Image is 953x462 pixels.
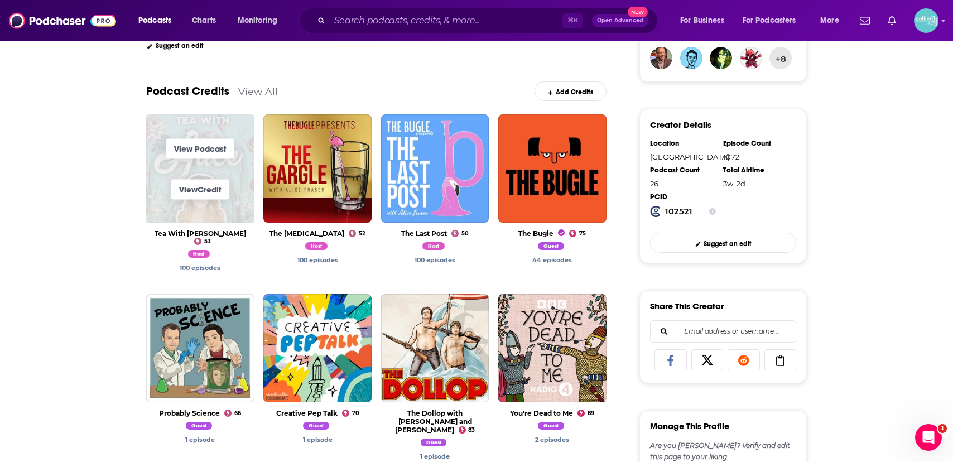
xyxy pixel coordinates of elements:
a: Share on Reddit [728,349,760,370]
div: 26 [650,179,716,188]
a: Alice Fraser [538,423,567,431]
div: 1072 [723,152,789,161]
a: Alice Fraser [422,244,447,252]
div: Location [650,139,716,148]
span: Open Advanced [597,18,643,23]
a: 75 [569,230,586,237]
span: Guest [186,422,212,430]
button: open menu [672,12,738,30]
a: Alice Fraser [420,453,450,460]
a: Copy Link [764,349,797,370]
div: Episode Count [723,139,789,148]
a: Alice Fraser [188,252,213,259]
span: 75 [579,232,586,236]
a: Alice Fraser [538,244,567,252]
a: Add Credits [535,81,607,101]
a: Tea With Alice [155,229,246,238]
img: User Profile [914,8,938,33]
a: Alice Fraser [532,256,572,264]
a: Alice Fraser [297,256,338,264]
button: open menu [812,12,853,30]
span: Host [422,242,445,250]
a: View All [238,85,278,97]
a: Creative Pep Talk [276,409,338,417]
a: Alice Fraser [421,440,450,448]
a: Alice Fraser [305,244,330,252]
button: open menu [131,12,186,30]
a: 89 [577,410,594,417]
img: erictbar [710,47,732,69]
a: Alice Fraser [180,264,220,272]
a: The Dollop with Dave Anthony and Gareth Reynolds [395,409,472,434]
a: 50 [451,230,469,237]
span: 50 [461,232,469,236]
img: tkbroon [740,47,762,69]
a: Charts [185,12,223,30]
a: Alice Fraser [303,423,332,431]
span: 66 [234,411,241,416]
strong: 102521 [665,206,692,216]
a: Show notifications dropdown [855,11,874,30]
span: Podcasts [138,13,171,28]
a: Share on Facebook [654,349,687,370]
span: ⌘ K [562,13,583,28]
input: Email address or username... [660,321,787,342]
h3: Share This Creator [650,301,724,311]
button: Show profile menu [914,8,938,33]
span: Guest [421,439,447,446]
span: 83 [468,428,475,432]
span: 572 hours, 19 minutes, 45 seconds [723,179,745,188]
span: For Podcasters [743,13,796,28]
span: Guest [303,422,329,430]
a: Alice Fraser [186,423,215,431]
span: More [820,13,839,28]
a: Alice Fraser [415,256,455,264]
a: 52 [349,230,365,237]
button: open menu [230,12,292,30]
div: Search followers [650,320,796,343]
a: Suggest an edit [146,42,204,50]
a: 70 [342,410,359,417]
iframe: Intercom live chat [915,424,942,451]
img: Podchaser - Follow, Share and Rate Podcasts [9,10,116,31]
a: The Bugle [518,229,565,238]
div: [GEOGRAPHIC_DATA] [650,152,716,161]
a: Podcast Credits [146,84,229,98]
span: Host [305,242,328,250]
span: New [628,7,648,17]
img: podirregular [680,47,702,69]
span: For Business [680,13,724,28]
span: 70 [352,411,359,416]
a: Probably Science [159,409,220,417]
a: Alice Fraser [535,436,569,444]
span: 52 [359,232,365,236]
span: 89 [588,411,594,416]
a: 66 [224,410,241,417]
a: Alice Fraser [185,436,215,444]
span: Charts [192,13,216,28]
a: Alice Fraser [303,436,333,444]
a: 83 [459,426,475,434]
span: 1 [938,424,947,433]
div: Search podcasts, credits, & more... [310,8,668,33]
img: Podchaser Creator ID logo [650,206,661,217]
img: Bluesradio62 [650,47,672,69]
a: Share on X/Twitter [691,349,724,370]
button: Show Info [709,206,716,217]
h3: Creator Details [650,119,711,130]
span: Monitoring [238,13,277,28]
a: The Gargle [269,229,344,238]
a: View Podcast [166,138,234,158]
button: +8 [769,47,792,69]
button: open menu [735,12,812,30]
div: Podcast Count [650,166,716,175]
a: You're Dead to Me [510,409,573,417]
a: Suggest an edit [650,233,796,252]
span: Host [188,250,210,258]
